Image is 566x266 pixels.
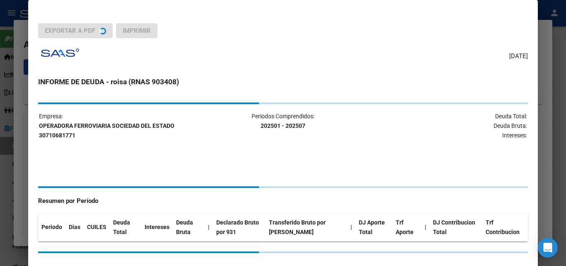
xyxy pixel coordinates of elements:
[65,214,84,241] th: Dias
[116,23,157,38] button: Imprimir
[39,112,201,140] p: Empresa:
[202,112,364,131] p: Periodos Comprendidos:
[123,27,151,34] span: Imprimir
[38,196,527,206] h4: Resumen por Período
[84,214,110,241] th: CUILES
[266,214,347,241] th: Transferido Bruto por [PERSON_NAME]
[141,214,173,241] th: Intereses
[110,214,141,241] th: Deuda Total
[39,122,174,139] strong: OPERADORA FERROVIARIA SOCIEDAD DEL ESTADO 30710681771
[365,112,527,140] p: Deuda Total: Deuda Bruta: Intereses:
[173,214,205,241] th: Deuda Bruta
[356,214,392,241] th: DJ Aporte Total
[261,122,305,129] strong: 202501 - 202507
[538,238,558,258] div: Open Intercom Messenger
[430,214,482,241] th: DJ Contribucion Total
[482,214,528,241] th: Trf Contribucion
[45,27,95,34] span: Exportar a PDF
[38,214,65,241] th: Periodo
[38,76,527,87] h3: INFORME DE DEUDA - roisa (RNAS 903408)
[38,23,113,38] button: Exportar a PDF
[509,51,528,61] span: [DATE]
[347,214,356,241] th: |
[392,214,421,241] th: Trf Aporte
[205,214,213,241] th: |
[213,214,266,241] th: Declarado Bruto por 931
[421,214,430,241] th: |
